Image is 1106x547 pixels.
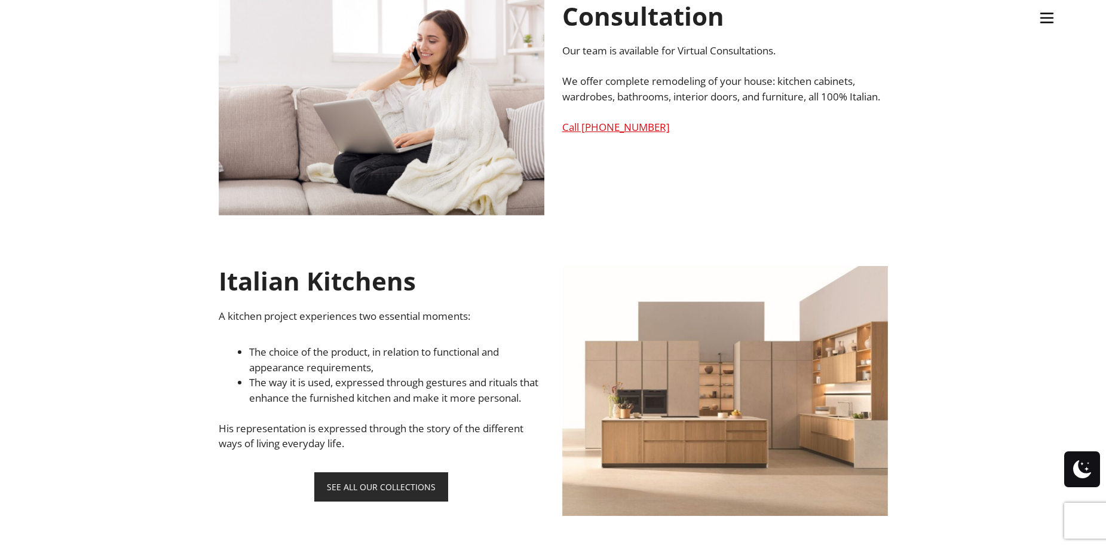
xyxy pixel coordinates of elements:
[249,344,544,375] li: The choice of the product, in relation to functional and appearance requirements,
[219,308,544,324] p: A kitchen project experiences two essential moments:
[562,43,888,59] p: Our team is available for Virtual Consultations.
[249,375,544,405] li: The way it is used, expressed through gestures and rituals that enhance the furnished kitchen and...
[219,421,544,451] p: His representation is expressed through the story of the different ways of living everyday life.
[1038,9,1056,27] img: burger-menu-svgrepo-com-30x30.jpg
[562,120,670,134] a: Call [PHONE_NUMBER]
[562,266,888,516] img: VENETA-CUCINE-Sakura_Rovere-Ikebana-e-Marrone-Grain_Verticale-2048x1241 copy
[314,472,448,502] a: SEE ALL OUR COLLECTIONS
[562,74,888,104] p: We offer complete remodeling of your house: kitchen cabinets, wardrobes, bathrooms, interior door...
[219,266,544,296] h1: Italian Kitchens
